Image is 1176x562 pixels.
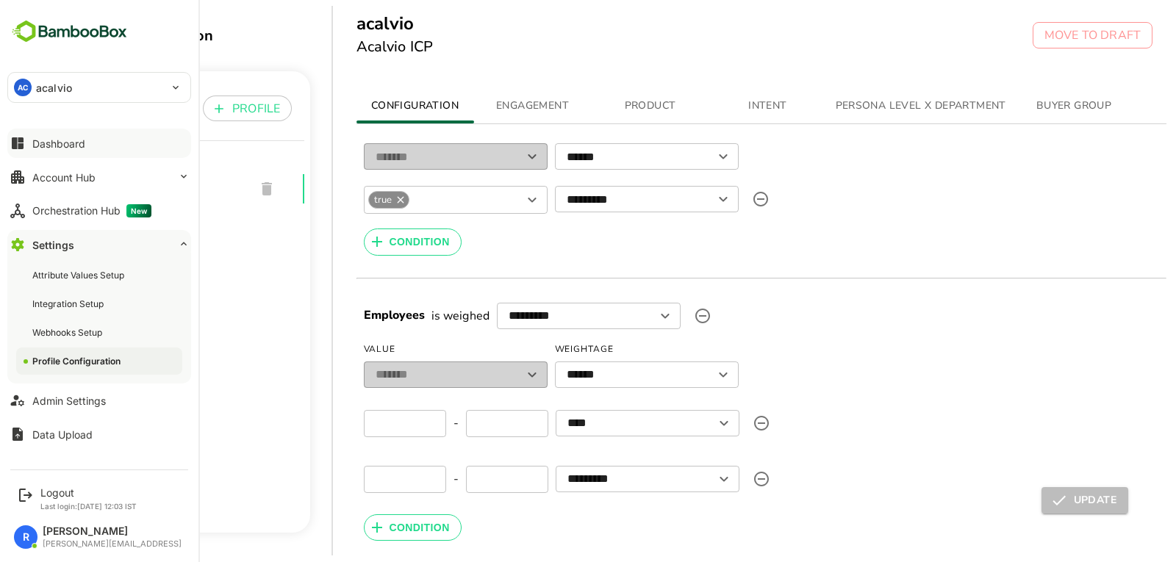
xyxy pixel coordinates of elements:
[637,301,666,331] label: upload picture
[40,486,137,499] div: Logout
[317,191,358,209] div: true
[32,204,151,217] div: Orchestration Hub
[338,519,398,537] span: CONDITION
[305,35,382,59] h6: Acalvio ICP
[431,97,531,115] span: ENGAGEMENT
[32,137,85,150] div: Dashboard
[784,97,955,115] span: PERSONA LEVEL X DEPARTMENT
[40,502,137,511] p: Last login: [DATE] 12:03 IST
[18,100,65,118] p: PROFILE
[972,97,1072,115] span: BUYER GROUP
[312,338,496,361] span: Value
[312,306,374,325] h6: Employees
[43,539,182,549] div: [PERSON_NAME][EMAIL_ADDRESS]
[318,192,346,209] span: true
[43,525,182,538] div: [PERSON_NAME]
[32,298,107,310] div: Integration Setup
[32,395,106,407] div: Admin Settings
[14,525,37,549] div: R
[603,306,624,326] button: Open
[36,80,72,96] p: acalvio
[312,228,410,256] button: CONDITION
[695,408,725,438] label: upload picture
[990,487,1077,514] button: UPDATE
[503,338,687,361] span: Weightage
[661,189,682,209] button: Open
[380,307,439,325] p: is weighed
[662,413,683,433] button: Open
[661,146,682,167] button: Open
[32,171,96,184] div: Account Hub
[305,12,382,35] h5: acalvio
[32,326,105,339] div: Webhooks Setup
[695,184,724,214] label: upload picture
[7,18,132,46] img: BambooboxFullLogoMark.5f36c76dfaba33ec1ec1367b70bb1252.svg
[993,26,1089,44] p: MOVE TO DRAFT
[981,22,1101,48] button: MOVE TO DRAFT
[7,162,191,192] button: Account Hub
[32,239,74,251] div: Settings
[305,88,1115,123] div: simple tabs
[32,428,93,441] div: Data Upload
[662,469,683,489] button: Open
[32,355,123,367] div: Profile Configuration
[7,419,191,449] button: Data Upload
[7,196,191,226] button: Orchestration HubNew
[314,97,414,115] span: CONFIGURATION
[6,159,253,218] div: acalvio
[470,190,491,210] button: Open
[18,180,192,198] span: acalvio
[14,79,32,96] div: AC
[151,96,240,121] button: PROFILE
[126,204,151,217] span: New
[402,414,407,432] p: -
[7,129,191,158] button: Dashboard
[7,230,191,259] button: Settings
[549,97,649,115] span: PRODUCT
[18,26,259,46] div: Profile Configuration
[667,97,767,115] span: INTENT
[661,364,682,385] button: Open
[695,464,725,494] label: upload picture
[181,100,229,118] p: PROFILE
[32,269,127,281] div: Attribute Values Setup
[8,73,190,102] div: ACacalvio
[402,470,407,488] p: -
[338,233,398,251] span: CONDITION
[7,386,191,415] button: Admin Settings
[312,514,410,541] button: CONDITION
